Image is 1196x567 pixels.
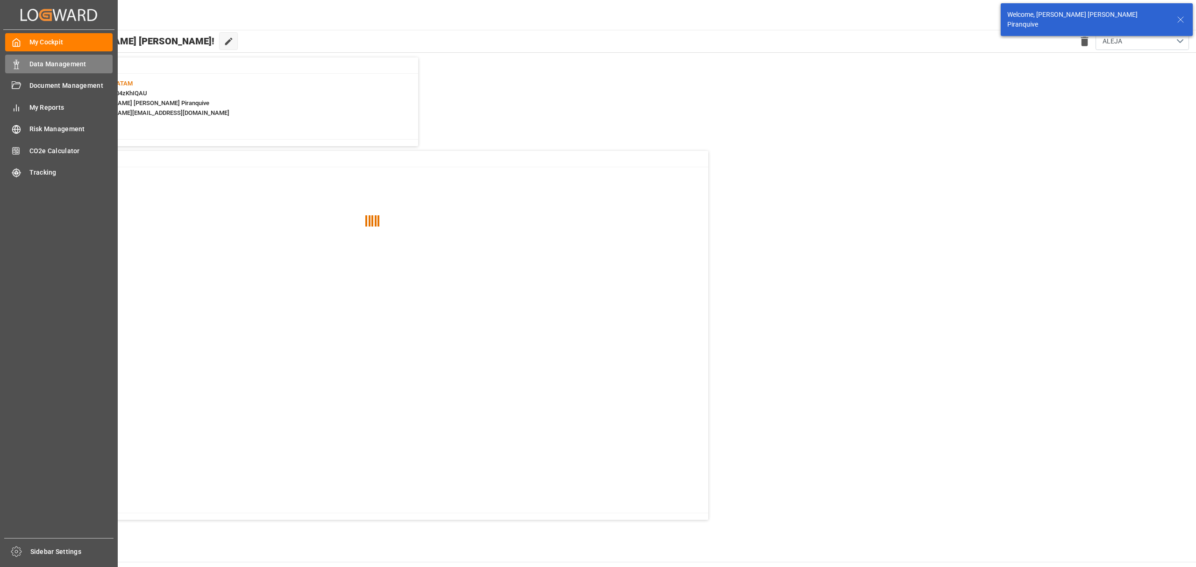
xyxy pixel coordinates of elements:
a: Document Management [5,77,113,95]
div: Welcome, [PERSON_NAME] [PERSON_NAME] Piranquive [1007,10,1168,29]
a: My Reports [5,98,113,116]
a: CO2e Calculator [5,142,113,160]
span: My Cockpit [29,37,113,47]
span: Document Management [29,81,113,91]
span: Risk Management [29,124,113,134]
span: Tracking [29,168,113,177]
span: CO2e Calculator [29,146,113,156]
span: Data Management [29,59,113,69]
span: : [PERSON_NAME][EMAIL_ADDRESS][DOMAIN_NAME] [83,109,229,116]
button: open menu [1096,32,1189,50]
a: Risk Management [5,120,113,138]
span: ALEJA [1103,36,1122,46]
span: Hello [PERSON_NAME] [PERSON_NAME]! [39,32,214,50]
span: : [PERSON_NAME] [PERSON_NAME] Piranquive [83,99,209,106]
a: Data Management [5,55,113,73]
span: My Reports [29,103,113,113]
a: My Cockpit [5,33,113,51]
span: Sidebar Settings [30,547,114,557]
a: Tracking [5,163,113,182]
